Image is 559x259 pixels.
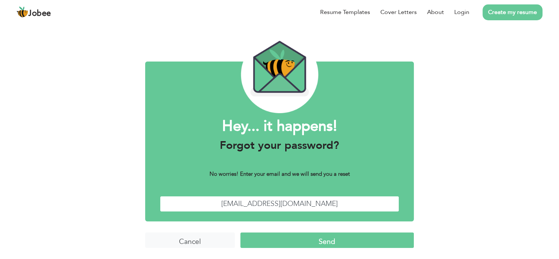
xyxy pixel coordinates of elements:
a: Cover Letters [380,8,417,17]
a: About [427,8,444,17]
h1: Hey... it happens! [160,117,399,136]
a: Jobee [17,6,51,18]
span: Jobee [28,10,51,18]
img: envelope_bee.png [241,36,318,113]
input: Cancel [145,232,235,248]
a: Login [454,8,469,17]
h3: Forgot your password? [160,139,399,152]
a: Resume Templates [320,8,370,17]
input: Send [240,232,414,248]
input: Enter Your Email [160,196,399,212]
b: No worries! Enter your email and we will send you a reset [209,170,350,178]
a: Create my resume [483,4,542,20]
img: jobee.io [17,6,28,18]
